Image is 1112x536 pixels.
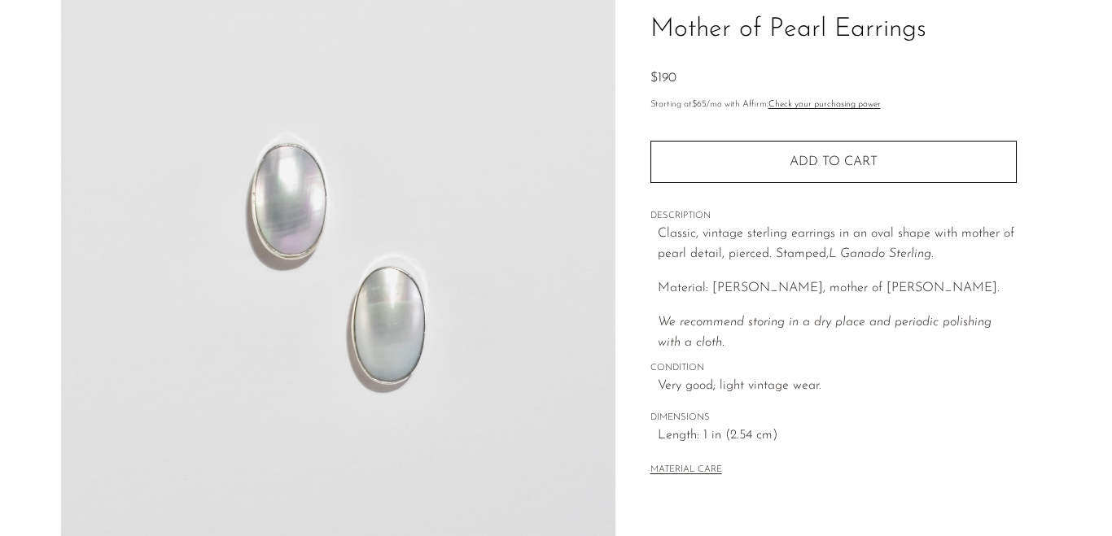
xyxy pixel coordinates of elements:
span: Very good; light vintage wear. [658,376,1017,397]
button: Add to cart [650,141,1017,183]
span: $190 [650,72,676,85]
i: We recommend storing in a dry place and periodic polishing with a cloth. [658,316,992,350]
span: DIMENSIONS [650,411,1017,425]
span: DESCRIPTION [650,209,1017,224]
a: Check your purchasing power - Learn more about Affirm Financing (opens in modal) [768,100,881,109]
span: CONDITION [650,361,1017,376]
button: MATERIAL CARE [650,464,722,477]
p: Starting at /mo with Affirm. [650,98,1017,112]
span: Add to cart [790,155,878,168]
em: L Ganado Sterling. [829,247,934,260]
span: $65 [692,100,707,109]
p: Classic, vintage sterling earrings in an oval shape with mother of pearl detail, pierced. Stamped, [658,224,1017,265]
p: Material: [PERSON_NAME], mother of [PERSON_NAME]. [658,278,1017,299]
span: Length: 1 in (2.54 cm) [658,425,1017,447]
h1: Mother of Pearl Earrings [650,9,1017,50]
